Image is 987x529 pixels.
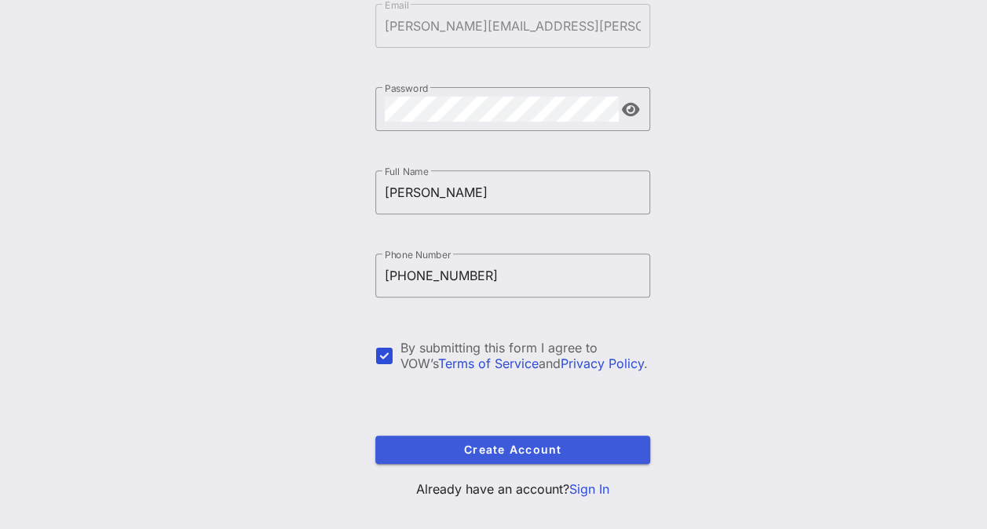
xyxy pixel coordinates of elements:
[561,356,644,371] a: Privacy Policy
[385,249,451,261] label: Phone Number
[400,340,650,371] div: By submitting this form I agree to VOW’s and .
[385,82,429,94] label: Password
[385,166,429,177] label: Full Name
[375,480,650,498] p: Already have an account?
[569,481,609,497] a: Sign In
[622,102,640,118] button: append icon
[438,356,539,371] a: Terms of Service
[388,443,638,456] span: Create Account
[375,436,650,464] button: Create Account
